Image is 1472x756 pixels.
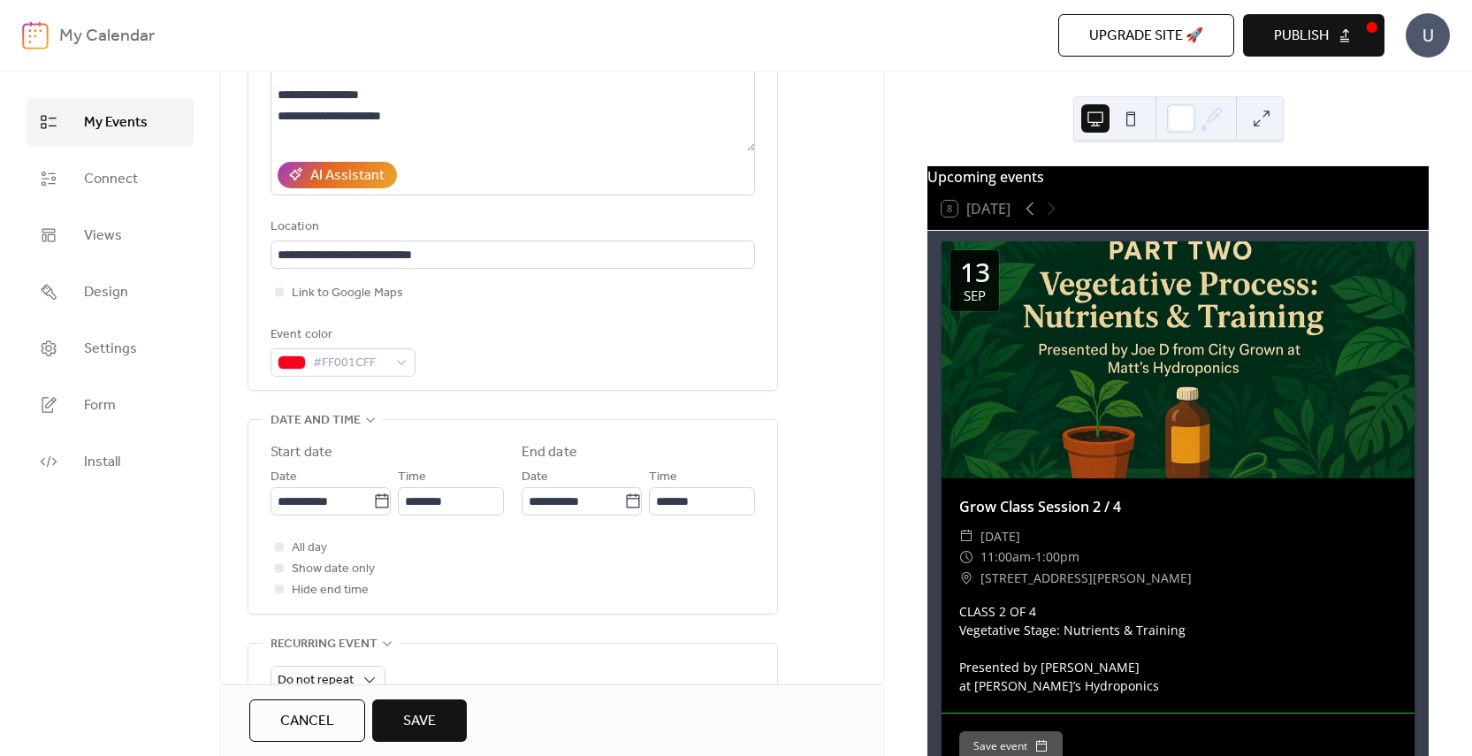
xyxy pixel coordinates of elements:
div: Grow Class Session 2 / 4 [942,496,1415,517]
a: Design [27,268,194,316]
a: Connect [27,155,194,202]
a: Form [27,381,194,429]
span: Settings [84,339,137,360]
span: 11:00am [980,546,1031,568]
div: ​ [959,546,973,568]
div: Location [271,217,751,238]
span: Show date only [292,559,375,580]
span: Publish [1274,26,1329,47]
button: AI Assistant [278,162,397,188]
span: Design [84,282,128,303]
a: Install [27,438,194,485]
b: My Calendar [59,19,155,53]
div: CLASS 2 OF 4 Vegetative Stage: Nutrients & Training Presented by [PERSON_NAME] at [PERSON_NAME]’s... [942,602,1415,695]
span: Date [522,467,548,488]
div: ​ [959,526,973,547]
span: Save [403,711,436,732]
div: End date [522,442,577,463]
span: Cancel [280,711,334,732]
div: Event color [271,325,412,346]
div: U [1406,13,1450,57]
button: Upgrade site 🚀 [1058,14,1234,57]
span: #FF001CFF [313,353,387,374]
span: Views [84,225,122,247]
span: Date [271,467,297,488]
span: Do not repeat [278,668,354,692]
span: [STREET_ADDRESS][PERSON_NAME] [980,568,1192,589]
div: AI Assistant [310,165,385,187]
span: Link to Google Maps [292,283,403,304]
button: Save [372,699,467,742]
div: Sep [964,289,986,302]
div: Start date [271,442,332,463]
span: All day [292,538,327,559]
span: My Events [84,112,148,134]
span: Form [84,395,116,416]
span: Upgrade site 🚀 [1089,26,1203,47]
a: Settings [27,325,194,372]
a: My Events [27,98,194,146]
div: Upcoming events [927,166,1429,187]
span: Time [649,467,677,488]
a: Views [27,211,194,259]
span: - [1031,546,1035,568]
img: logo [22,21,49,50]
div: 13 [960,259,990,286]
span: 1:00pm [1035,546,1079,568]
div: ​ [959,568,973,589]
span: Hide end time [292,580,369,601]
button: Cancel [249,699,365,742]
span: Time [398,467,426,488]
span: Date and time [271,410,361,431]
span: Install [84,452,120,473]
button: Publish [1243,14,1384,57]
span: [DATE] [980,526,1020,547]
span: Connect [84,169,138,190]
span: Recurring event [271,634,378,655]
